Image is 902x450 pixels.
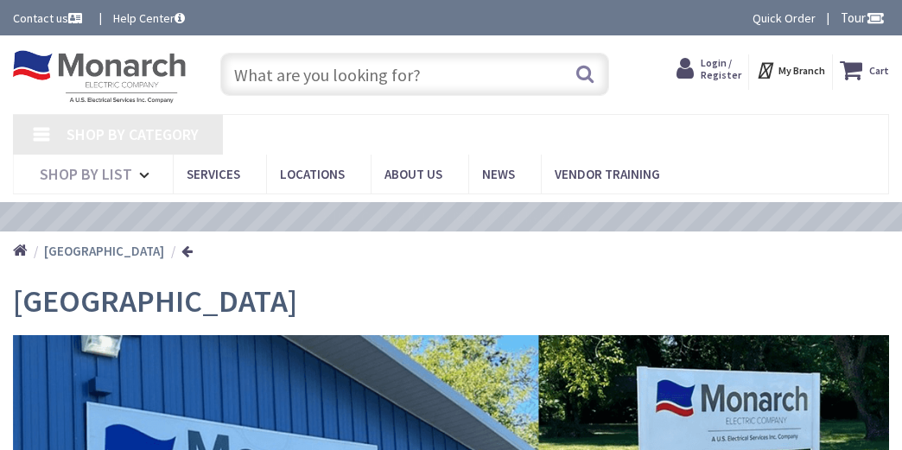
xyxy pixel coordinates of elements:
[756,54,825,86] div: My Branch
[840,54,889,86] a: Cart
[44,243,164,259] strong: [GEOGRAPHIC_DATA]
[555,166,660,182] span: Vendor Training
[322,209,575,225] a: VIEW OUR VIDEO TRAINING LIBRARY
[753,10,816,27] a: Quick Order
[40,164,132,184] span: Shop By List
[701,56,741,81] span: Login / Register
[13,10,86,27] a: Contact us
[67,124,199,144] span: Shop By Category
[13,50,186,104] img: Monarch Electric Company
[220,53,610,96] input: What are you looking for?
[778,64,825,77] strong: My Branch
[384,166,442,182] span: About Us
[869,54,889,86] strong: Cart
[676,54,741,84] a: Login / Register
[280,166,345,182] span: Locations
[187,166,240,182] span: Services
[841,10,885,26] span: Tour
[482,166,515,182] span: News
[13,282,297,320] span: [GEOGRAPHIC_DATA]
[113,10,185,27] a: Help Center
